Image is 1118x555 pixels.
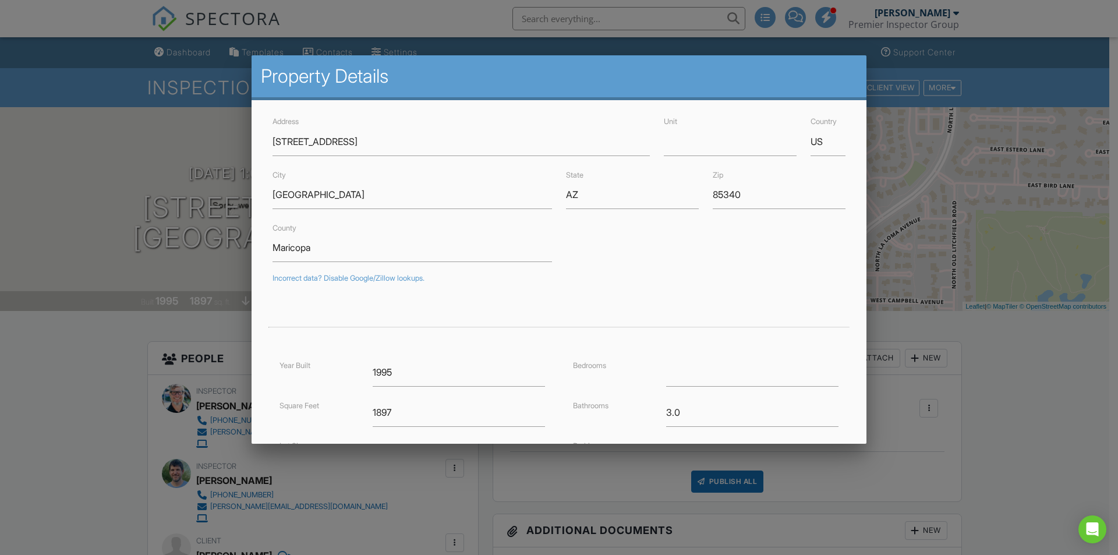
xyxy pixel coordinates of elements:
[273,224,296,232] label: County
[566,171,583,179] label: State
[279,361,310,370] label: Year Built
[811,117,837,126] label: Country
[273,171,286,179] label: City
[1078,515,1106,543] div: Open Intercom Messenger
[713,171,723,179] label: Zip
[279,441,306,450] label: Lot Size
[273,117,299,126] label: Address
[273,274,845,283] div: Incorrect data? Disable Google/Zillow lookups.
[573,361,606,370] label: Bedrooms
[279,401,319,410] label: Square Feet
[664,117,677,126] label: Unit
[573,401,608,410] label: Bathrooms
[261,65,857,88] h2: Property Details
[573,441,598,450] label: Parking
